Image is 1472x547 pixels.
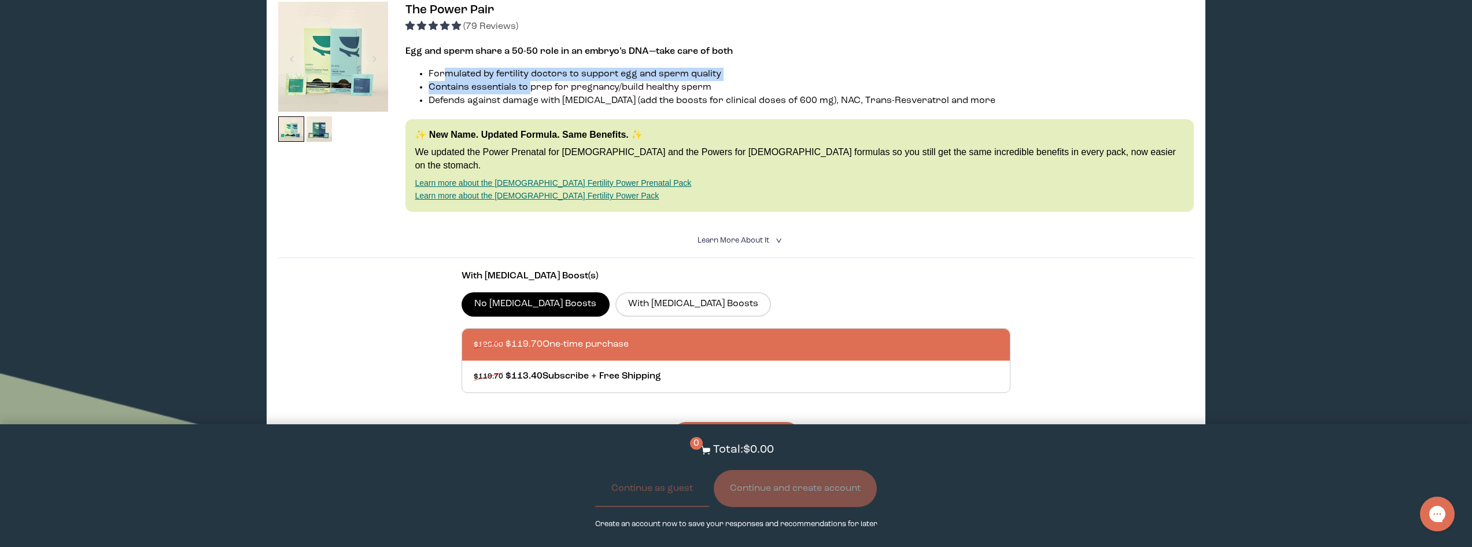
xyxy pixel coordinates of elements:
a: Learn more about the [DEMOGRAPHIC_DATA] Fertility Power Pack [415,191,659,200]
p: With [MEDICAL_DATA] Boost(s) [462,270,1010,283]
img: thumbnail image [307,116,333,142]
p: Total: $0.00 [713,442,774,458]
label: No [MEDICAL_DATA] Boosts [462,292,610,317]
span: The Power Pair [405,4,494,16]
img: thumbnail image [278,116,304,142]
i: < [772,237,783,244]
span: 4.92 stars [405,22,463,31]
li: Contains essentials to prep for pregnancy/build healthy sperm [429,81,1193,94]
li: Formulated by fertility doctors to support egg and sperm quality [429,68,1193,81]
span: 0 [690,437,703,450]
span: Learn More About it [698,237,769,244]
strong: ✨ New Name. Updated Formula. Same Benefits. ✨ [415,130,643,139]
li: Defends against damage with [MEDICAL_DATA] (add the boosts for clinical doses of 600 mg), NAC, Tr... [429,94,1193,108]
strong: Egg and sperm share a 50-50 role in an embryo’s DNA—take care of both [405,47,733,56]
button: Continue and create account [714,470,877,507]
span: (79 Reviews) [463,22,518,31]
button: Add to Cart - $119.70 [673,422,799,447]
a: Learn more about the [DEMOGRAPHIC_DATA] Fertility Power Prenatal Pack [415,178,691,188]
p: We updated the Power Prenatal for [DEMOGRAPHIC_DATA] and the Powers for [DEMOGRAPHIC_DATA] formul... [415,146,1184,172]
p: Create an account now to save your responses and recommendations for later [595,519,877,530]
label: With [MEDICAL_DATA] Boosts [615,292,772,317]
button: Continue as guest [595,470,709,507]
iframe: Gorgias live chat messenger [1414,493,1460,535]
summary: Learn More About it < [698,235,775,246]
img: thumbnail image [278,2,388,112]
